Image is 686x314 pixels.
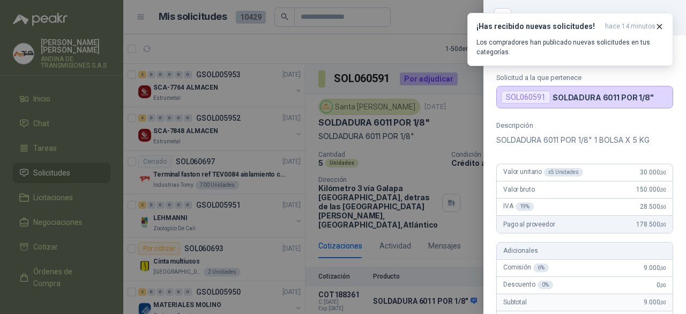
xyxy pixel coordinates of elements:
p: SOLDADURA 6011 POR 1/8" 1 BOLSA X 5 KG [496,134,673,147]
span: ,00 [660,222,666,228]
div: Adicionales [497,243,673,260]
span: ,00 [660,170,666,176]
span: ,00 [660,265,666,271]
span: Pago al proveedor [503,221,555,228]
span: 30.000 [640,169,666,176]
p: Solicitud a la que pertenece [496,74,673,82]
span: ,00 [660,204,666,210]
span: 178.500 [636,221,666,228]
span: Descuento [503,281,553,289]
div: 0 % [538,281,553,289]
div: COT188361 [518,9,673,26]
span: 150.000 [636,186,666,193]
button: ¡Has recibido nuevas solicitudes!hace 14 minutos Los compradores han publicado nuevas solicitudes... [467,13,673,66]
div: 19 % [516,202,534,211]
span: Subtotal [503,298,527,306]
button: Close [496,11,509,24]
p: Descripción [496,121,673,129]
span: 0 [657,281,666,289]
span: 9.000 [644,264,666,272]
span: 28.500 [640,203,666,210]
p: Los compradores han publicado nuevas solicitudes en tus categorías. [476,38,664,57]
span: ,00 [660,300,666,305]
span: Valor unitario [503,168,583,177]
h3: ¡Has recibido nuevas solicitudes! [476,22,601,31]
div: SOL060591 [501,91,550,104]
span: ,00 [660,187,666,193]
span: 9.000 [644,298,666,306]
div: x 5 Unidades [544,168,583,177]
p: SOLDADURA 6011 POR 1/8" [553,93,654,102]
div: 6 % [533,264,549,272]
span: hace 14 minutos [605,22,655,31]
span: ,00 [660,282,666,288]
span: IVA [503,202,534,211]
span: Comisión [503,264,549,272]
span: Valor bruto [503,186,534,193]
